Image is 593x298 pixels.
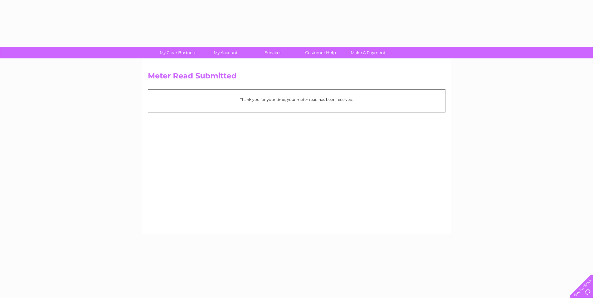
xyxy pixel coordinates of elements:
[152,47,204,58] a: My Clear Business
[247,47,299,58] a: Services
[151,97,442,102] p: Thank you for your time, your meter read has been received.
[200,47,251,58] a: My Account
[342,47,394,58] a: Make A Payment
[148,72,445,83] h2: Meter Read Submitted
[295,47,346,58] a: Customer Help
